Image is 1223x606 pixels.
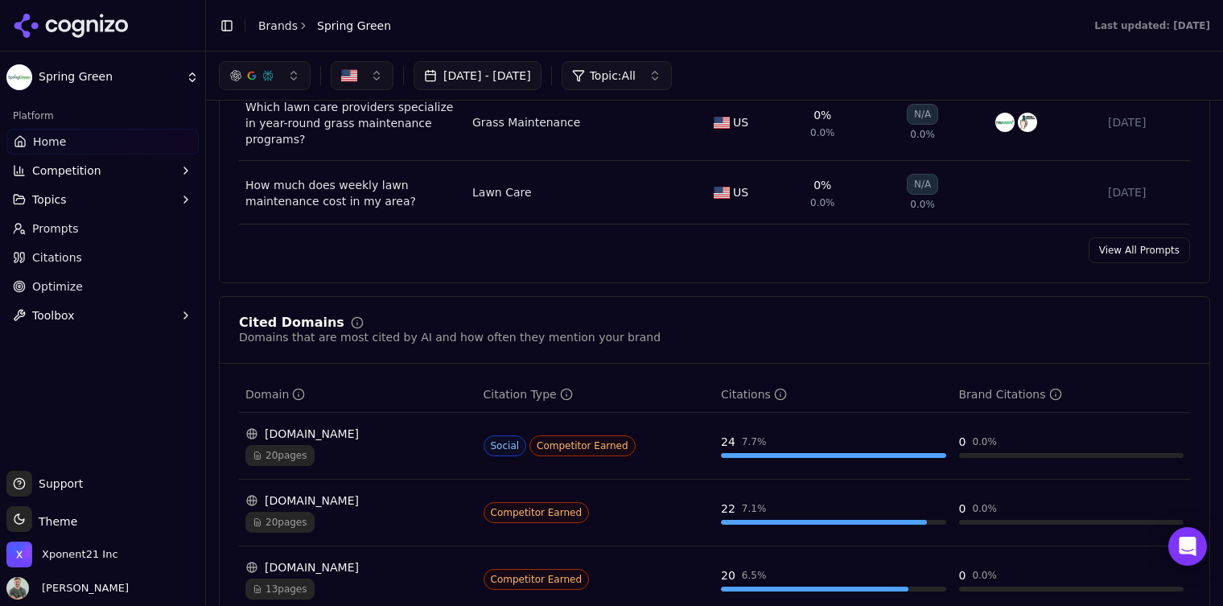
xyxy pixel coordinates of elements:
a: View All Prompts [1089,237,1190,263]
div: [DOMAIN_NAME] [245,559,471,575]
span: 20 pages [245,512,315,533]
span: Competitor Earned [529,435,636,456]
img: US flag [714,187,730,199]
img: Spring Green [6,64,32,90]
span: 0.0% [910,198,935,211]
div: 7.1 % [742,502,767,515]
div: 6.5 % [742,569,767,582]
a: Which lawn care providers specialize in year-round grass maintenance programs? [245,99,459,147]
div: 22 [721,501,735,517]
div: N/A [907,174,938,195]
div: N/A [907,104,938,125]
span: Toolbox [32,307,75,324]
div: [DATE] [1108,184,1184,200]
a: Brands [258,19,298,32]
div: 0 [959,501,966,517]
button: Topics [6,187,199,212]
img: Chuck McCarthy [6,577,29,600]
div: [DATE] [1108,114,1184,130]
div: Cited Domains [239,316,344,329]
div: 0 [959,434,966,450]
a: How much does weekly lawn maintenance cost in my area? [245,177,459,209]
span: 20 pages [245,445,315,466]
button: Toolbox [6,303,199,328]
div: 24 [721,434,735,450]
div: Domains that are most cited by AI and how often they mention your brand [239,329,661,345]
span: 13 pages [245,579,315,600]
a: Prompts [6,216,199,241]
span: Optimize [32,278,83,295]
img: US flag [714,117,730,129]
div: 7.7 % [742,435,767,448]
a: Citations [6,245,199,270]
span: Competitor Earned [484,569,590,590]
div: Citation Type [484,386,573,402]
span: US [733,184,748,200]
div: 0 [959,567,966,583]
span: Citations [32,249,82,266]
a: Grass Maintenance [472,114,580,130]
div: Domain [245,386,305,402]
span: Theme [32,515,77,528]
span: 0.0% [810,196,835,209]
span: Social [484,435,527,456]
th: citationTypes [477,377,715,413]
button: [DATE] - [DATE] [414,61,541,90]
img: Xponent21 Inc [6,542,32,567]
a: Lawn Care [472,184,532,200]
th: totalCitationCount [714,377,953,413]
span: 0.0% [810,126,835,139]
div: [DOMAIN_NAME] [245,493,471,509]
button: Competition [6,158,199,183]
span: Competition [32,163,101,179]
div: Last updated: [DATE] [1094,19,1210,32]
div: Citations [721,386,787,402]
div: [DOMAIN_NAME] [245,426,471,442]
button: Open organization switcher [6,542,118,567]
button: Open user button [6,577,129,600]
div: 0% [813,107,831,123]
span: Topic: All [590,68,636,84]
span: [PERSON_NAME] [35,581,129,596]
div: Open Intercom Messenger [1168,527,1207,566]
span: 0.0% [910,128,935,141]
div: 0% [813,177,831,193]
div: Brand Citations [959,386,1062,402]
span: Support [32,476,83,492]
a: Home [6,129,199,155]
span: Home [33,134,66,150]
span: Spring Green [39,70,179,85]
div: Platform [6,103,199,129]
span: US [733,114,748,130]
span: Spring Green [317,18,391,34]
img: lawn doctor [1018,113,1037,132]
th: brandCitationCount [953,377,1191,413]
span: Topics [32,192,67,208]
nav: breadcrumb [258,18,391,34]
div: 0.0 % [972,569,997,582]
img: US [341,68,357,84]
div: 0.0 % [972,502,997,515]
div: 0.0 % [972,435,997,448]
div: 20 [721,567,735,583]
span: Competitor Earned [484,502,590,523]
span: Prompts [32,221,79,237]
span: Xponent21 Inc [42,547,118,562]
th: domain [239,377,477,413]
a: Optimize [6,274,199,299]
img: trugreen [995,113,1015,132]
